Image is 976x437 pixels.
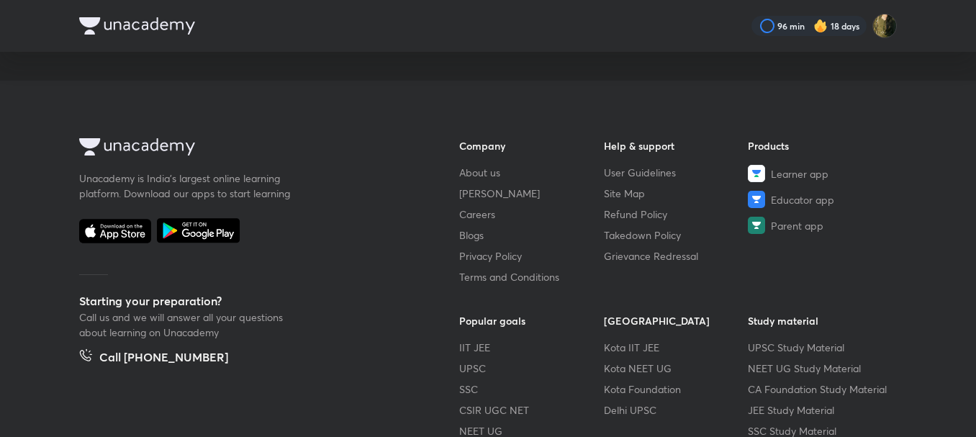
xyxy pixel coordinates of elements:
span: Careers [459,207,495,222]
img: Parent app [748,217,765,234]
p: Call us and we will answer all your questions about learning on Unacademy [79,310,295,340]
a: Blogs [459,227,604,243]
h6: Help & support [604,138,749,153]
a: UPSC [459,361,604,376]
h6: Popular goals [459,313,604,328]
a: Takedown Policy [604,227,749,243]
a: Privacy Policy [459,248,604,263]
a: Delhi UPSC [604,402,749,418]
img: Company Logo [79,138,195,156]
a: Learner app [748,165,893,182]
a: Call [PHONE_NUMBER] [79,348,228,369]
a: Parent app [748,217,893,234]
h6: Company [459,138,604,153]
a: Kota Foundation [604,382,749,397]
a: Terms and Conditions [459,269,604,284]
a: Kota IIT JEE [604,340,749,355]
img: Ruhi Chi [872,14,897,38]
a: JEE Study Material [748,402,893,418]
h6: [GEOGRAPHIC_DATA] [604,313,749,328]
a: Kota NEET UG [604,361,749,376]
a: Refund Policy [604,207,749,222]
a: Grievance Redressal [604,248,749,263]
img: Educator app [748,191,765,208]
a: Careers [459,207,604,222]
img: streak [813,19,828,33]
a: UPSC Study Material [748,340,893,355]
a: NEET UG Study Material [748,361,893,376]
a: Site Map [604,186,749,201]
h5: Starting your preparation? [79,292,413,310]
span: Parent app [771,218,823,233]
a: IIT JEE [459,340,604,355]
h5: Call [PHONE_NUMBER] [99,348,228,369]
h6: Products [748,138,893,153]
a: Educator app [748,191,893,208]
img: Company Logo [79,17,195,35]
img: Learner app [748,165,765,182]
h6: Study material [748,313,893,328]
a: CSIR UGC NET [459,402,604,418]
a: Company Logo [79,138,413,159]
a: About us [459,165,604,180]
a: SSC [459,382,604,397]
p: Unacademy is India’s largest online learning platform. Download our apps to start learning [79,171,295,201]
a: [PERSON_NAME] [459,186,604,201]
span: Learner app [771,166,828,181]
a: CA Foundation Study Material [748,382,893,397]
a: User Guidelines [604,165,749,180]
span: Educator app [771,192,834,207]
